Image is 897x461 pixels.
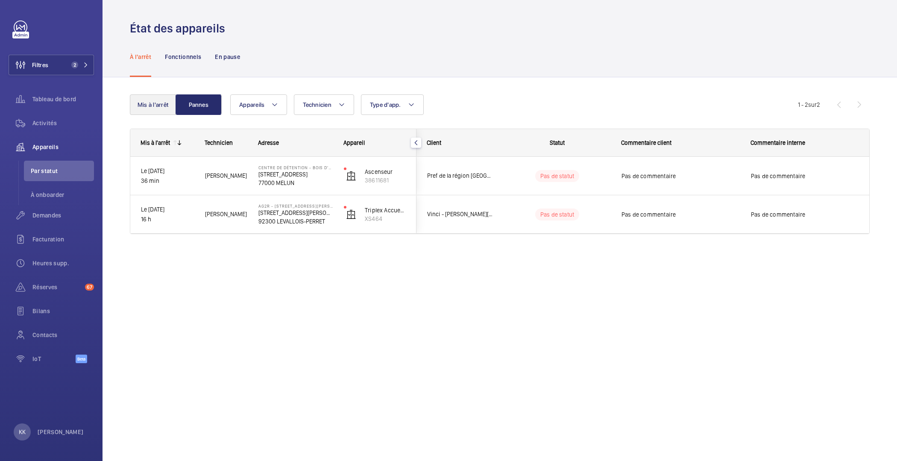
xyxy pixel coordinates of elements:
span: Appareils [239,101,264,108]
p: AG2R - [STREET_ADDRESS][PERSON_NAME] [258,203,333,208]
img: elevator.svg [346,171,356,181]
p: Pas de statut [540,210,574,219]
span: Beta [76,355,87,363]
p: 16 h [141,214,194,224]
p: XS464 [365,214,406,223]
span: Pas de commentaire [751,172,859,180]
button: Mis à l'arrêt [130,94,176,115]
button: Technicien [294,94,354,115]
span: IoT [32,355,76,363]
span: Réserves [32,283,82,291]
p: En pause [215,53,240,61]
span: Pas de commentaire [621,172,740,180]
p: Pas de statut [540,172,574,180]
span: Pas de commentaire [751,210,859,219]
span: Filtres [32,61,48,69]
img: elevator.svg [346,209,356,220]
span: Technicien [205,139,233,146]
span: Statut [550,139,565,146]
span: Contacts [32,331,94,339]
span: Heures supp. [32,259,94,267]
div: Appareil [343,139,406,146]
span: Pas de commentaire [621,210,740,219]
span: Adresse [258,139,279,146]
div: Mis à l'arrêt [141,139,170,146]
span: Vinci - [PERSON_NAME][DATE] [427,209,493,219]
button: Filtres2 [9,55,94,75]
span: Appareils [32,143,94,151]
p: Triplex Accueil droite bat A [365,206,406,214]
span: Commentaire interne [750,139,805,146]
p: 77000 MELUN [258,179,333,187]
span: Commentaire client [621,139,671,146]
span: À onboarder [31,191,94,199]
span: Pref de la région [GEOGRAPHIC_DATA] [427,171,493,181]
span: sur [808,101,817,108]
button: Appareils [230,94,287,115]
span: [PERSON_NAME] [205,171,247,181]
span: Technicien [303,101,331,108]
span: Facturation [32,235,94,244]
p: Ascenseur [365,167,406,176]
p: [STREET_ADDRESS] [258,170,333,179]
span: Demandes [32,211,94,220]
h1: État des appareils [130,21,230,36]
span: Par statut [31,167,94,175]
p: 92300 LEVALLOIS-PERRET [258,217,333,226]
p: Centre de détention - Bois D'arcy [258,165,333,170]
span: 2 [71,62,78,68]
p: 38611681 [365,176,406,185]
button: Type d'app. [361,94,424,115]
p: Le [DATE] [141,166,194,176]
p: 36 min [141,176,194,186]
span: Type d'app. [370,101,401,108]
p: [PERSON_NAME] [38,428,84,436]
p: [STREET_ADDRESS][PERSON_NAME] [258,208,333,217]
span: 67 [85,284,94,291]
span: Tableau de bord [32,95,94,103]
span: Activités [32,119,94,127]
p: KK [19,428,26,436]
button: Pannes [176,94,222,115]
p: Le [DATE] [141,205,194,214]
span: Bilans [32,307,94,315]
p: À l'arrêt [130,53,151,61]
span: [PERSON_NAME] [205,209,247,219]
p: Fonctionnels [165,53,201,61]
span: Client [427,139,441,146]
span: 1 - 2 2 [798,102,820,108]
